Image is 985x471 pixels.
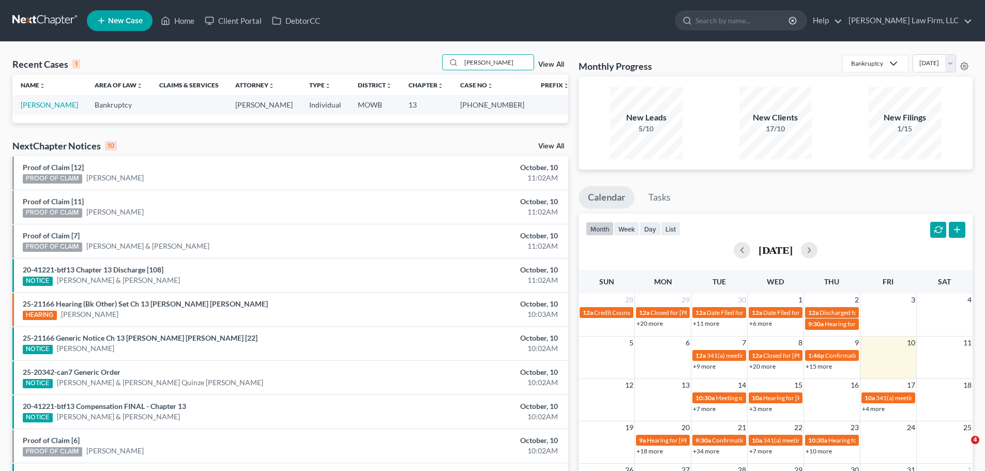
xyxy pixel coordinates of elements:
[749,405,772,413] a: +3 more
[767,277,784,286] span: Wed
[862,405,885,413] a: +4 more
[640,222,661,236] button: day
[267,11,325,30] a: DebtorCC
[938,277,951,286] span: Sat
[301,95,350,114] td: Individual
[808,436,827,444] span: 10:30a
[610,112,683,124] div: New Leads
[737,379,747,391] span: 14
[400,95,452,114] td: 13
[594,309,702,316] span: Credit Counseling for [PERSON_NAME]
[23,402,186,411] a: 20-41221-btf13 Compensation FINAL - Chapter 13
[437,83,444,89] i: unfold_more
[386,367,558,377] div: October, 10
[386,162,558,173] div: October, 10
[624,294,634,306] span: 28
[637,320,663,327] a: +20 more
[86,173,144,183] a: [PERSON_NAME]
[61,309,118,320] a: [PERSON_NAME]
[95,81,143,89] a: Area of Lawunfold_more
[808,320,824,328] span: 9:30a
[739,112,812,124] div: New Clients
[386,265,558,275] div: October, 10
[828,436,899,444] span: Hearing for 1 Big Red, LLC
[713,277,726,286] span: Tue
[739,124,812,134] div: 17/10
[906,379,916,391] span: 17
[737,294,747,306] span: 30
[579,186,634,209] a: Calendar
[825,352,941,359] span: Confirmation hearing for Apple Central KC
[820,309,910,316] span: Discharged for [PERSON_NAME]
[650,309,783,316] span: Closed for [PERSON_NAME] & [PERSON_NAME]
[12,140,117,152] div: NextChapter Notices
[854,337,860,349] span: 9
[23,242,82,252] div: PROOF OF CLAIM
[86,446,144,456] a: [PERSON_NAME]
[452,95,533,114] td: [PHONE_NUMBER]
[797,294,804,306] span: 1
[538,61,564,68] a: View All
[156,11,200,30] a: Home
[637,447,663,455] a: +18 more
[695,394,715,402] span: 10:30a
[72,59,80,69] div: 1
[386,401,558,412] div: October, 10
[460,81,493,89] a: Case Nounfold_more
[843,11,972,30] a: [PERSON_NAME] Law Firm, LLC
[586,222,614,236] button: month
[680,379,691,391] span: 13
[854,294,860,306] span: 2
[680,294,691,306] span: 29
[850,379,860,391] span: 16
[23,174,82,184] div: PROOF OF CLAIM
[583,309,593,316] span: 12a
[386,241,558,251] div: 11:02AM
[906,337,916,349] span: 10
[386,377,558,388] div: 10:02AM
[749,362,776,370] a: +20 more
[906,421,916,434] span: 24
[386,333,558,343] div: October, 10
[386,299,558,309] div: October, 10
[386,435,558,446] div: October, 10
[695,436,711,444] span: 9:30a
[21,81,46,89] a: Nameunfold_more
[628,337,634,349] span: 5
[105,141,117,150] div: 10
[23,379,53,388] div: NOTICE
[23,413,53,422] div: NOTICE
[23,447,82,457] div: PROOF OF CLAIM
[883,277,893,286] span: Fri
[599,277,614,286] span: Sun
[962,337,973,349] span: 11
[200,11,267,30] a: Client Portal
[386,275,558,285] div: 11:02AM
[962,421,973,434] span: 25
[797,337,804,349] span: 8
[39,83,46,89] i: unfold_more
[386,83,392,89] i: unfold_more
[21,100,78,109] a: [PERSON_NAME]
[869,124,941,134] div: 1/15
[950,436,975,461] iframe: Intercom live chat
[386,343,558,354] div: 10:02AM
[23,163,84,172] a: Proof of Claim [12]
[639,186,680,209] a: Tasks
[639,436,646,444] span: 9a
[358,81,392,89] a: Districtunfold_more
[386,207,558,217] div: 11:02AM
[647,436,728,444] span: Hearing for [PERSON_NAME]
[806,362,832,370] a: +15 more
[793,421,804,434] span: 22
[23,311,57,320] div: HEARING
[624,379,634,391] span: 12
[408,81,444,89] a: Chapterunfold_more
[325,83,331,89] i: unfold_more
[793,379,804,391] span: 15
[538,143,564,150] a: View All
[763,436,918,444] span: 341(a) meeting for [PERSON_NAME] & [PERSON_NAME]
[23,299,268,308] a: 25-21166 Hearing (Bk Other) Set Ch 13 [PERSON_NAME] [PERSON_NAME]
[57,275,180,285] a: [PERSON_NAME] & [PERSON_NAME]
[759,245,793,255] h2: [DATE]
